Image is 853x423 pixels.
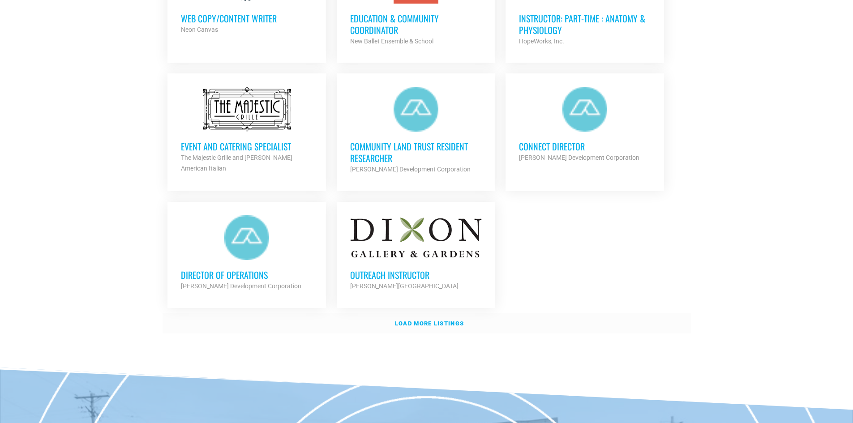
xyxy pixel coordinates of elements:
strong: Neon Canvas [181,26,218,33]
h3: Director of Operations [181,269,313,281]
a: Connect Director [PERSON_NAME] Development Corporation [506,73,664,176]
strong: New Ballet Ensemble & School [350,38,433,45]
a: Event and Catering Specialist The Majestic Grille and [PERSON_NAME] American Italian [167,73,326,187]
strong: HopeWorks, Inc. [519,38,564,45]
h3: Education & Community Coordinator [350,13,482,36]
a: Outreach Instructor [PERSON_NAME][GEOGRAPHIC_DATA] [337,202,495,305]
strong: [PERSON_NAME] Development Corporation [181,282,301,290]
strong: The Majestic Grille and [PERSON_NAME] American Italian [181,154,292,172]
h3: Outreach Instructor [350,269,482,281]
h3: Instructor: Part-Time : Anatomy & Physiology [519,13,651,36]
strong: Load more listings [395,320,464,327]
a: Community Land Trust Resident Researcher [PERSON_NAME] Development Corporation [337,73,495,188]
h3: Web Copy/Content Writer [181,13,313,24]
strong: [PERSON_NAME] Development Corporation [519,154,639,161]
h3: Event and Catering Specialist [181,141,313,152]
h3: Connect Director [519,141,651,152]
a: Load more listings [163,313,691,334]
strong: [PERSON_NAME][GEOGRAPHIC_DATA] [350,282,459,290]
h3: Community Land Trust Resident Researcher [350,141,482,164]
strong: [PERSON_NAME] Development Corporation [350,166,471,173]
a: Director of Operations [PERSON_NAME] Development Corporation [167,202,326,305]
